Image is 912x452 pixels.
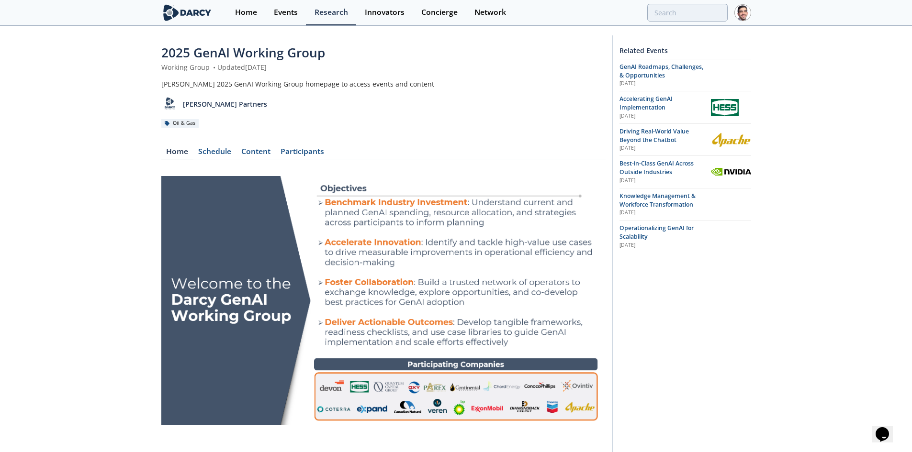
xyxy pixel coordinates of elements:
[193,148,236,159] div: Schedule
[212,63,217,72] span: •
[619,177,704,185] div: [DATE]
[619,95,751,120] a: Accelerating GenAI Implementation [DATE] Hess Corporation
[619,192,696,209] span: Knowledge Management & Workforce Transformation
[161,4,214,21] img: logo-wide.svg
[619,159,694,176] span: Best-in-Class GenAI Across Outside Industries
[315,9,348,16] div: Research
[619,224,694,241] span: Operationalizing GenAI for Scalability
[619,127,689,144] span: Driving Real-World Value Beyond the Chatbot
[161,176,606,426] img: Image
[161,119,199,128] div: Oil & Gas
[619,42,751,59] div: Related Events
[619,144,704,152] div: [DATE]
[235,9,257,16] div: Home
[872,414,902,442] iframe: chat widget
[734,4,751,21] img: Profile
[276,148,329,159] div: Participants
[161,148,193,159] div: Home
[365,9,405,16] div: Innovators
[161,62,606,72] div: Working Group Updated [DATE]
[183,99,267,109] p: [PERSON_NAME] Partners
[619,127,751,153] a: Driving Real-World Value Beyond the Chatbot [DATE] Apache Corporation
[619,192,751,217] a: Knowledge Management & Workforce Transformation [DATE]
[711,168,751,176] img: NVIDIA
[474,9,506,16] div: Network
[236,148,276,159] div: Content
[619,95,673,111] span: Accelerating GenAI Implementation
[161,79,606,89] div: [PERSON_NAME] 2025 GenAI Working Group homepage to access events and content
[619,112,704,120] div: [DATE]
[619,63,751,88] a: GenAI Roadmaps, Challenges, & Opportunities [DATE]
[619,63,703,79] span: GenAI Roadmaps, Challenges, & Opportunities
[161,44,325,61] span: 2025 GenAI Working Group
[619,159,751,185] a: Best-in-Class GenAI Across Outside Industries [DATE] NVIDIA
[619,209,704,217] div: [DATE]
[619,224,751,249] a: Operationalizing GenAI for Scalability [DATE]
[619,80,704,88] div: [DATE]
[274,9,298,16] div: Events
[647,4,728,22] input: Advanced Search
[421,9,458,16] div: Concierge
[711,99,739,116] img: Hess Corporation
[619,242,704,249] div: [DATE]
[711,131,751,148] img: Apache Corporation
